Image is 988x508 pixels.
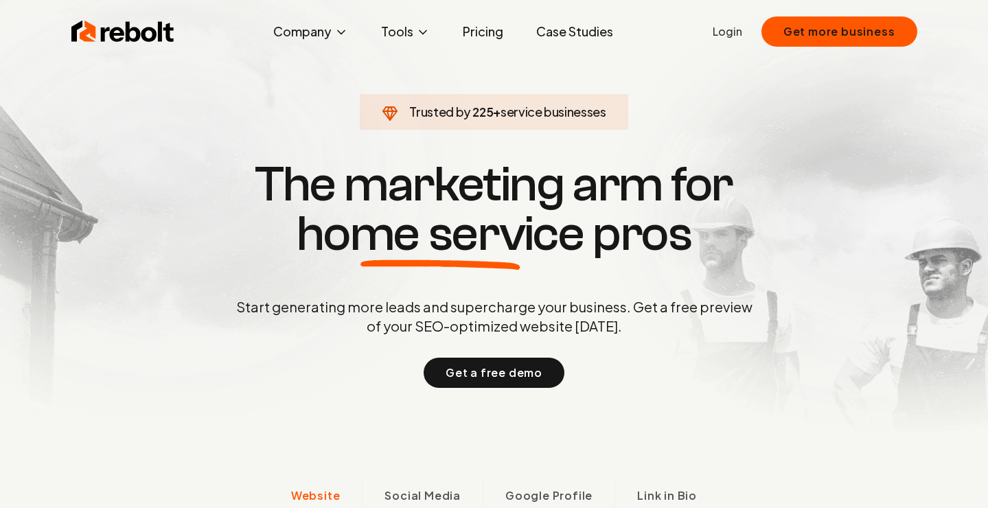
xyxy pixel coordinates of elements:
[370,18,441,45] button: Tools
[262,18,359,45] button: Company
[637,487,697,504] span: Link in Bio
[525,18,624,45] a: Case Studies
[472,102,493,122] span: 225
[493,104,501,119] span: +
[71,18,174,45] img: Rebolt Logo
[384,487,461,504] span: Social Media
[297,209,584,259] span: home service
[409,104,470,119] span: Trusted by
[713,23,742,40] a: Login
[291,487,341,504] span: Website
[165,160,824,259] h1: The marketing arm for pros
[233,297,755,336] p: Start generating more leads and supercharge your business. Get a free preview of your SEO-optimiz...
[424,358,564,388] button: Get a free demo
[452,18,514,45] a: Pricing
[761,16,917,47] button: Get more business
[501,104,606,119] span: service businesses
[505,487,593,504] span: Google Profile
